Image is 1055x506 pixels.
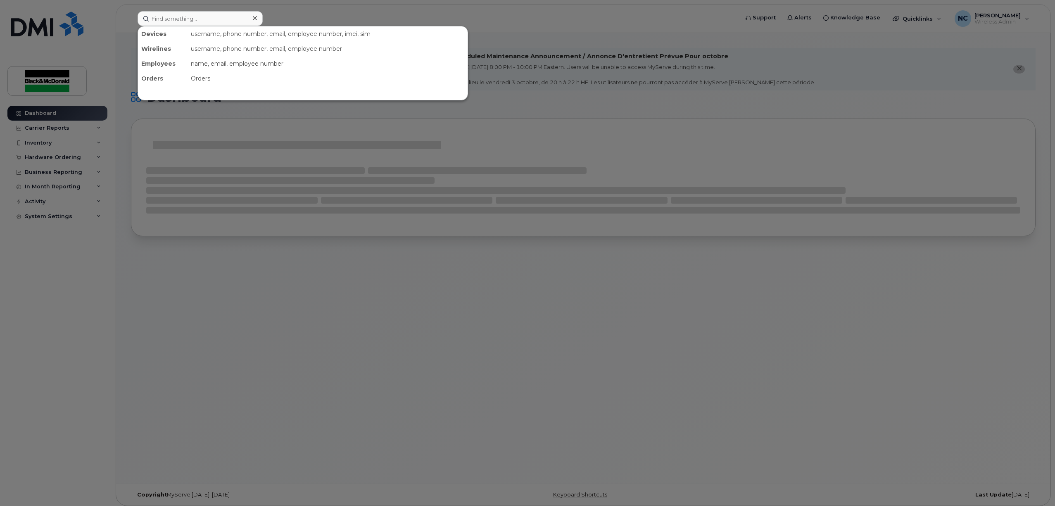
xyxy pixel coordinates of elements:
[138,56,188,71] div: Employees
[188,41,468,56] div: username, phone number, email, employee number
[188,26,468,41] div: username, phone number, email, employee number, imei, sim
[188,56,468,71] div: name, email, employee number
[188,71,468,86] div: Orders
[138,26,188,41] div: Devices
[138,71,188,86] div: Orders
[138,41,188,56] div: Wirelines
